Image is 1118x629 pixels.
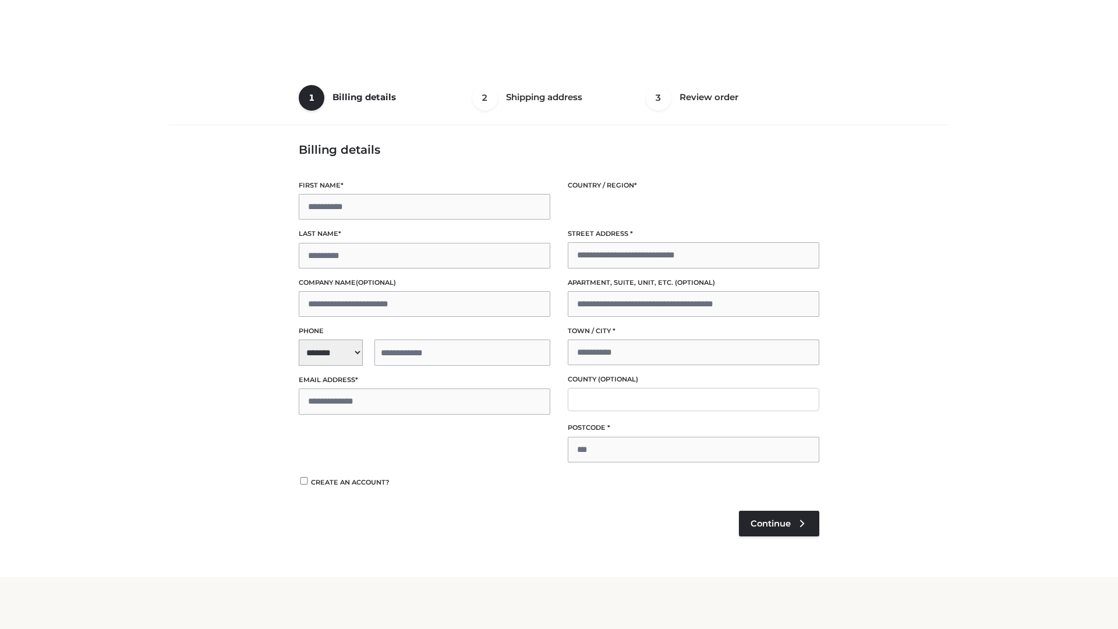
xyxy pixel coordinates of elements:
[299,277,550,288] label: Company name
[568,180,819,191] label: Country / Region
[299,180,550,191] label: First name
[299,374,550,386] label: Email address
[568,422,819,433] label: Postcode
[299,326,550,337] label: Phone
[675,278,715,287] span: (optional)
[299,228,550,239] label: Last name
[568,374,819,385] label: County
[568,277,819,288] label: Apartment, suite, unit, etc.
[739,511,819,536] a: Continue
[568,326,819,337] label: Town / City
[751,518,791,529] span: Continue
[299,477,309,485] input: Create an account?
[568,228,819,239] label: Street address
[311,478,390,486] span: Create an account?
[299,143,819,157] h3: Billing details
[598,375,638,383] span: (optional)
[356,278,396,287] span: (optional)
